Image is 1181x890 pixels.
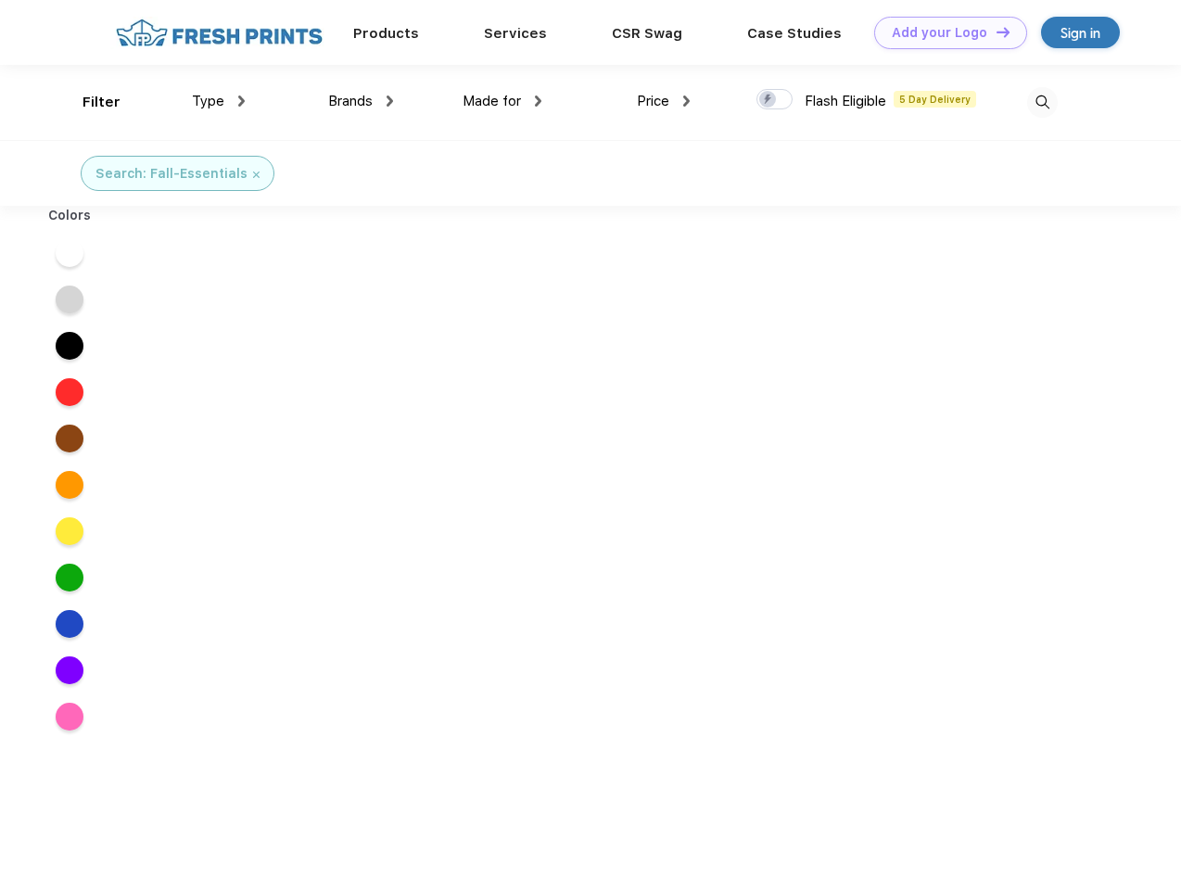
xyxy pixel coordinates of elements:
[353,25,419,42] a: Products
[535,95,541,107] img: dropdown.png
[110,17,328,49] img: fo%20logo%202.webp
[805,93,886,109] span: Flash Eligible
[253,172,260,178] img: filter_cancel.svg
[238,95,245,107] img: dropdown.png
[1027,87,1058,118] img: desktop_search.svg
[192,93,224,109] span: Type
[83,92,121,113] div: Filter
[997,27,1010,37] img: DT
[683,95,690,107] img: dropdown.png
[1060,22,1100,44] div: Sign in
[95,164,248,184] div: Search: Fall-Essentials
[894,91,976,108] span: 5 Day Delivery
[328,93,373,109] span: Brands
[892,25,987,41] div: Add your Logo
[1041,17,1120,48] a: Sign in
[34,206,106,225] div: Colors
[637,93,669,109] span: Price
[387,95,393,107] img: dropdown.png
[463,93,521,109] span: Made for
